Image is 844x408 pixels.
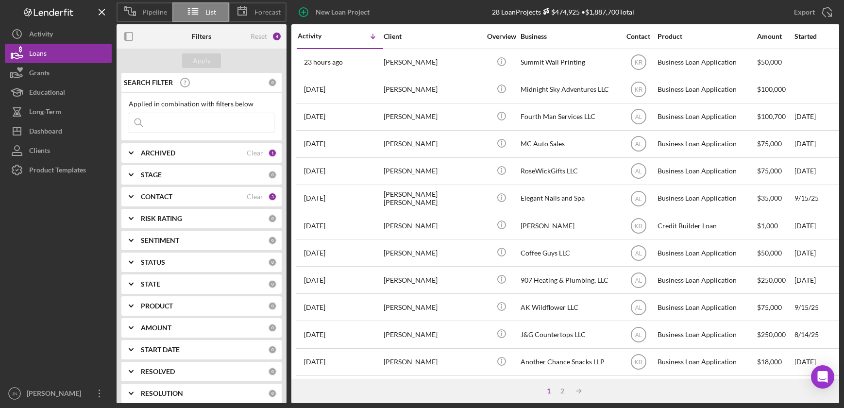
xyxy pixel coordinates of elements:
button: Educational [5,83,112,102]
div: [DATE] [794,267,838,293]
div: 907 Heating & Plumbing, LLC [521,267,618,293]
div: $474,925 [541,8,580,16]
div: [PERSON_NAME] [384,376,481,402]
div: 0 [268,367,277,376]
div: Product Templates [29,160,86,182]
div: [DATE] [794,376,838,402]
time: 2025-09-22 23:37 [304,276,325,284]
div: [PERSON_NAME] [384,131,481,157]
text: AL [635,114,642,120]
div: [DATE] [794,104,838,130]
button: Apply [182,53,221,68]
div: [PERSON_NAME] [384,349,481,375]
div: [PERSON_NAME] [521,213,618,238]
div: Business Loan Application [658,322,755,347]
span: $75,000 [757,167,782,175]
b: SENTIMENT [141,237,179,244]
div: Business Loan Application [658,376,755,402]
text: AL [635,168,642,175]
div: 0 [268,214,277,223]
div: Business Loan Application [658,158,755,184]
b: STATE [141,280,160,288]
b: STATUS [141,258,165,266]
div: Business Loan Application [658,267,755,293]
time: 2025-09-25 17:17 [304,222,325,230]
time: 2025-09-30 19:51 [304,58,343,66]
button: Long-Term [5,102,112,121]
b: Filters [192,33,211,40]
div: 2 [556,387,569,395]
div: Client [384,33,481,40]
time: 2025-09-26 22:46 [304,140,325,148]
a: Activity [5,24,112,44]
div: Export [794,2,815,22]
div: Dashboard [29,121,62,143]
b: ARCHIVED [141,149,175,157]
text: AL [635,304,642,311]
div: AK Wildflower LLC [521,294,618,320]
text: KR [634,59,642,66]
div: [DATE] [794,213,838,238]
span: $35,000 [757,194,782,202]
span: $75,000 [757,303,782,311]
button: Product Templates [5,160,112,180]
div: Applied in combination with filters below [129,100,274,108]
div: Summit Wall Printing [521,50,618,75]
time: 2025-09-18 23:11 [304,358,325,366]
div: Another Chance Snacks LLP [521,349,618,375]
span: List [205,8,216,16]
button: Loans [5,44,112,63]
div: Business Loan Application [658,77,755,102]
div: 0 [268,258,277,267]
div: 3 [268,192,277,201]
span: $100,700 [757,112,786,120]
div: Long-Term [29,102,61,124]
div: Business Loan Application [658,349,755,375]
div: J&G Countertops LLC [521,322,618,347]
time: 2025-09-22 23:28 [304,304,325,311]
div: 1 [542,387,556,395]
a: Dashboard [5,121,112,141]
div: Clients [29,141,50,163]
div: [PERSON_NAME] [PERSON_NAME] [384,186,481,211]
time: 2025-09-26 19:30 [304,194,325,202]
div: 9/15/25 [794,186,838,211]
div: Business Loan Application [658,186,755,211]
div: Grants [29,63,50,85]
div: New Loan Project [316,2,370,22]
text: AL [635,195,642,202]
div: Product [658,33,755,40]
div: Elegant Nails and Spa [521,186,618,211]
div: Credit Builder Loan [658,213,755,238]
div: 0 [268,345,277,354]
span: $75,000 [757,139,782,148]
time: 2025-09-29 18:46 [304,113,325,120]
button: New Loan Project [291,2,379,22]
div: Business Loan Application [658,104,755,130]
div: Activity [298,32,340,40]
div: [PERSON_NAME] [24,384,87,406]
div: Amount [757,33,793,40]
div: [PERSON_NAME] [384,213,481,238]
text: JN [12,391,17,396]
div: Reset [251,33,267,40]
div: [PERSON_NAME] [384,104,481,130]
text: KR [634,222,642,229]
button: Clients [5,141,112,160]
span: $100,000 [757,85,786,93]
span: $50,000 [757,249,782,257]
span: $1,000 [757,221,778,230]
b: AMOUNT [141,324,171,332]
div: Business Loan Application [658,240,755,266]
time: 2025-09-24 18:31 [304,249,325,257]
time: 2025-09-26 22:15 [304,167,325,175]
div: 0 [268,170,277,179]
div: [PERSON_NAME] [384,77,481,102]
div: 9/15/25 [794,294,838,320]
span: $18,000 [757,357,782,366]
div: 0 [268,302,277,310]
div: 0 [268,236,277,245]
